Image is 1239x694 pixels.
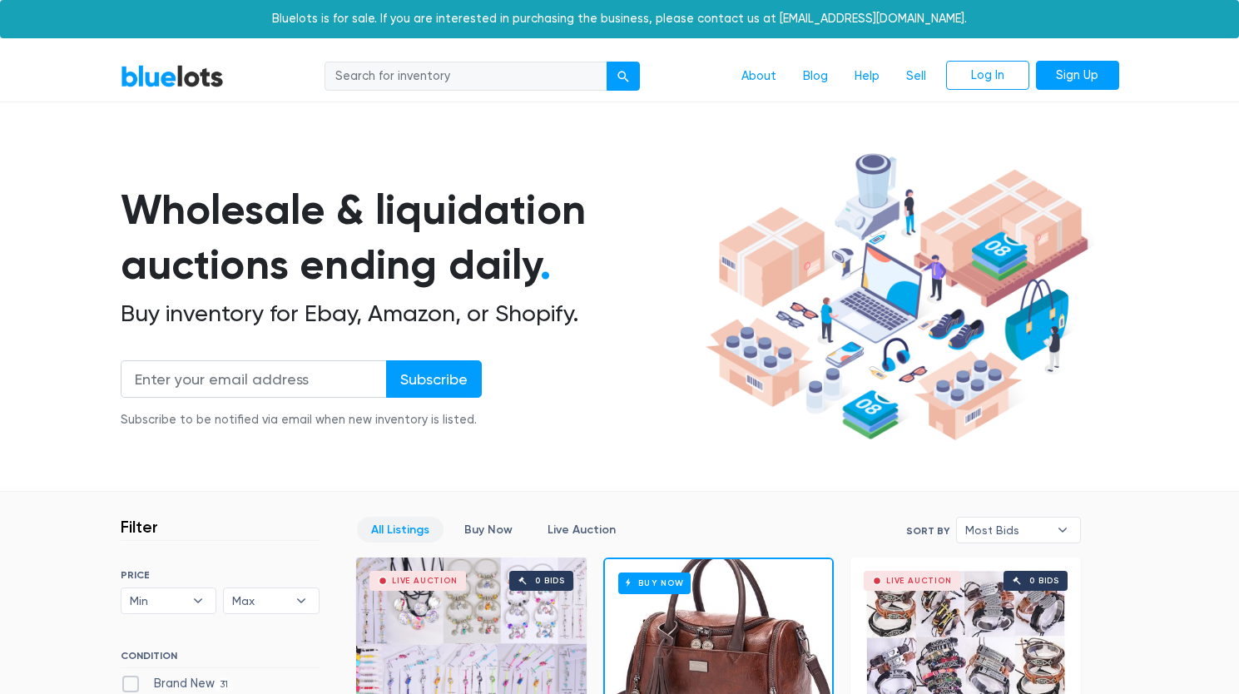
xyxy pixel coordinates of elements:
a: Blog [790,61,841,92]
a: Help [841,61,893,92]
a: All Listings [357,517,444,543]
b: ▾ [1045,518,1080,543]
b: ▾ [284,588,319,613]
img: hero-ee84e7d0318cb26816c560f6b4441b76977f77a177738b4e94f68c95b2b83dbb.png [700,146,1094,449]
span: Min [130,588,185,613]
div: Live Auction [886,577,952,585]
b: ▾ [181,588,216,613]
span: Max [232,588,287,613]
div: 0 bids [535,577,565,585]
a: About [728,61,790,92]
input: Search for inventory [325,62,607,92]
div: 0 bids [1029,577,1059,585]
h6: Buy Now [618,573,691,593]
a: Log In [946,61,1029,91]
input: Enter your email address [121,360,387,398]
input: Subscribe [386,360,482,398]
span: Most Bids [965,518,1048,543]
h2: Buy inventory for Ebay, Amazon, or Shopify. [121,300,700,328]
h3: Filter [121,517,158,537]
a: Live Auction [533,517,630,543]
a: Buy Now [450,517,527,543]
div: Live Auction [392,577,458,585]
span: . [540,240,551,290]
h6: PRICE [121,569,320,581]
label: Brand New [121,675,234,693]
h1: Wholesale & liquidation auctions ending daily [121,182,700,293]
div: Subscribe to be notified via email when new inventory is listed. [121,411,482,429]
span: 31 [215,678,234,692]
a: BlueLots [121,64,224,88]
a: Sell [893,61,939,92]
label: Sort By [906,523,949,538]
h6: CONDITION [121,650,320,668]
a: Sign Up [1036,61,1119,91]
